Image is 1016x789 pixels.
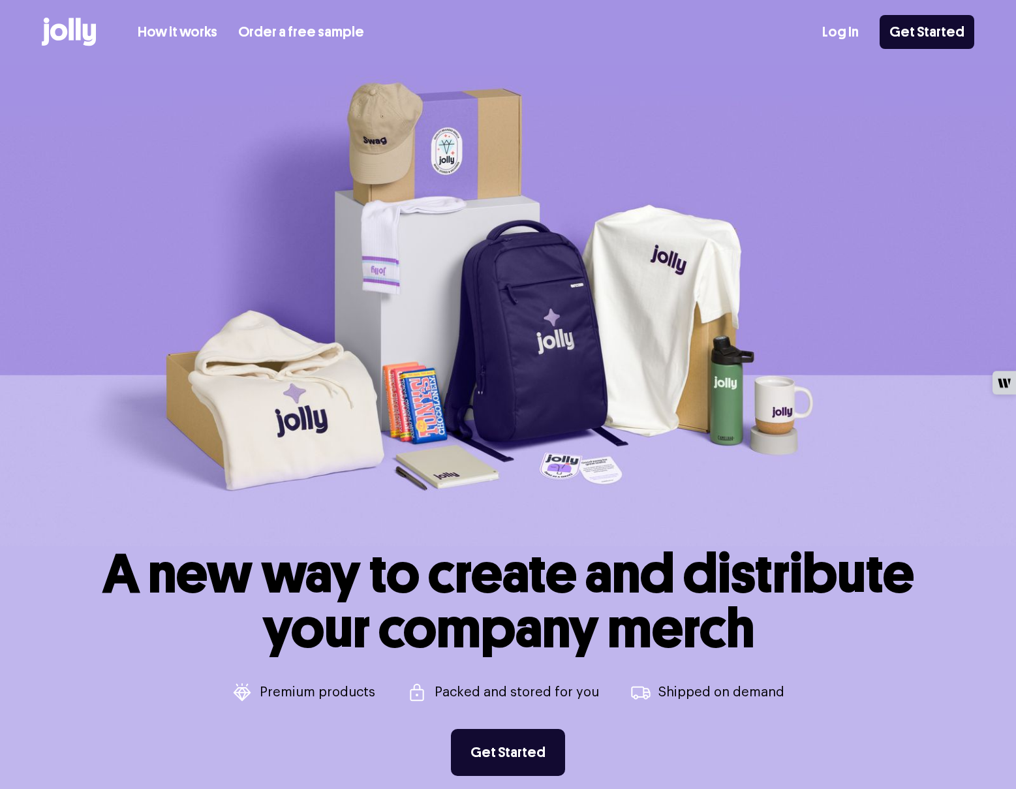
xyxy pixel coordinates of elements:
[822,22,859,43] a: Log In
[451,729,565,776] a: Get Started
[658,686,784,699] p: Shipped on demand
[880,15,974,49] a: Get Started
[102,546,914,656] h1: A new way to create and distribute your company merch
[238,22,364,43] a: Order a free sample
[260,686,375,699] p: Premium products
[435,686,599,699] p: Packed and stored for you
[138,22,217,43] a: How it works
